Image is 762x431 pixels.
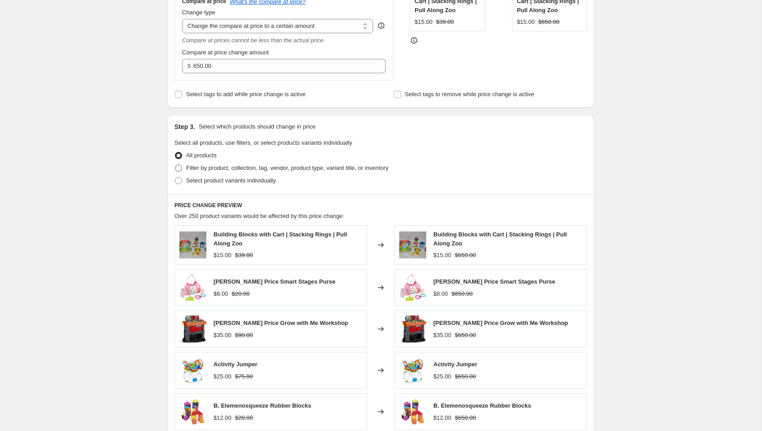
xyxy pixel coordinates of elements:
[399,315,426,342] img: Screen_Shot_2016-10-21_at_1.15.24_PM_80x.png
[174,139,352,146] span: Select all products, use filters, or select products variants individually
[399,231,426,258] img: DSC_0968_80x.JPG
[377,21,386,30] div: help
[433,331,451,340] div: $35.00
[214,413,232,422] div: $12.00
[235,372,253,381] strike: $75.00
[433,361,477,368] span: Activity Jumper
[235,331,253,340] strike: $90.00
[186,177,276,184] span: Select product variants individually
[214,402,311,409] span: B. Elemenosqueeze Rubber Blocks
[399,398,426,425] img: 14021918-2_80x.jpg
[182,9,215,16] span: Change type
[399,274,426,301] img: pTRU1-20618623dt-3_80x.jpg
[214,320,348,326] span: [PERSON_NAME] Price Grow with Me Workshop
[193,59,372,73] input: 80.00
[182,37,325,44] i: Compare at prices cannot be less than the actual price.
[433,251,451,260] div: $15.00
[433,231,567,247] span: Building Blocks with Cart | Stacking Rings | Pull Along Zoo
[399,357,426,384] img: pTRU1-17557623dt_80x.jpg
[232,289,250,298] strike: $20.00
[433,372,451,381] div: $25.00
[174,213,344,219] span: Over 250 product variants would be affected by this price change:
[517,18,535,27] div: $15.00
[186,152,217,159] span: All products
[179,357,206,384] img: pTRU1-17557623dt_80x.jpg
[187,62,191,69] span: $
[433,320,568,326] span: [PERSON_NAME] Price Grow with Me Workshop
[433,402,531,409] span: B. Elemenosqueeze Rubber Blocks
[452,289,473,298] strike: $650.00
[174,122,195,131] h2: Step 3.
[214,231,347,247] span: Building Blocks with Cart | Stacking Rings | Pull Along Zoo
[182,49,269,56] span: Compare at price change amount
[455,413,476,422] strike: $650.00
[538,18,559,27] strike: $650.00
[433,413,451,422] div: $12.00
[455,331,476,340] strike: $650.00
[455,251,476,260] strike: $650.00
[433,289,448,298] div: $8.00
[214,289,228,298] div: $8.00
[214,361,258,368] span: Activity Jumper
[405,91,535,98] span: Select tags to remove while price change is active
[433,278,555,285] span: [PERSON_NAME] Price Smart Stages Purse
[174,202,587,209] h6: PRICE CHANGE PREVIEW
[214,278,335,285] span: [PERSON_NAME] Price Smart Stages Purse
[186,91,306,98] span: Select tags to add while price change is active
[214,372,232,381] div: $25.00
[199,122,316,131] p: Select which products should change in price
[235,251,253,260] strike: $39.00
[414,18,432,27] div: $15.00
[179,315,206,342] img: Screen_Shot_2016-10-21_at_1.15.24_PM_80x.png
[179,274,206,301] img: pTRU1-20618623dt-3_80x.jpg
[235,413,253,422] strike: $28.00
[436,18,454,27] strike: $39.00
[455,372,476,381] strike: $650.00
[179,398,206,425] img: 14021918-2_80x.jpg
[214,251,232,260] div: $15.00
[179,231,206,258] img: DSC_0968_80x.JPG
[214,331,232,340] div: $35.00
[186,164,388,171] span: Filter by product, collection, tag, vendor, product type, variant title, or inventory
